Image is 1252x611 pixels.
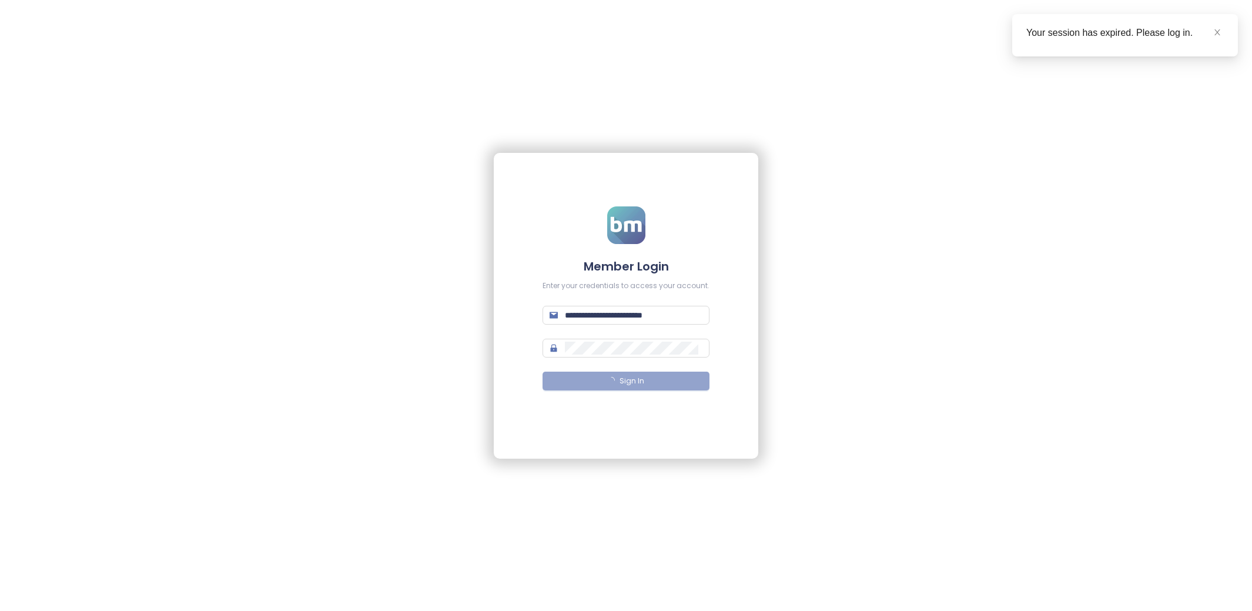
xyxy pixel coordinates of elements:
h4: Member Login [543,258,709,275]
span: Sign In [620,376,644,387]
span: close [1213,28,1221,36]
span: loading [607,376,615,385]
span: lock [550,344,558,352]
img: logo [607,206,645,244]
div: Your session has expired. Please log in. [1026,26,1224,40]
button: Sign In [543,372,709,390]
span: mail [550,311,558,319]
div: Enter your credentials to access your account. [543,281,709,292]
